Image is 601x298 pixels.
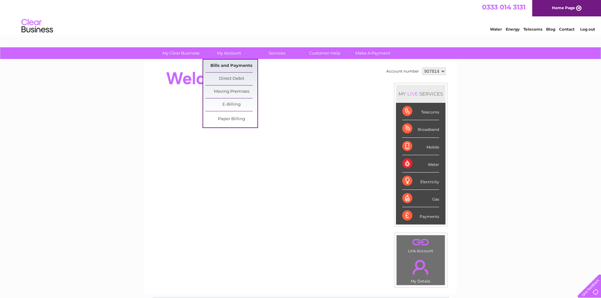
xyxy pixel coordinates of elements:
a: Services [251,47,303,59]
a: . [398,256,443,278]
div: Broadband [402,120,439,137]
div: LIVE [406,91,419,97]
td: Link Account [396,235,445,255]
a: . [398,237,443,248]
a: Contact [559,27,574,32]
div: Gas [402,190,439,207]
div: Clear Business is a trading name of Verastar Limited (registered in [GEOGRAPHIC_DATA] No. 3667643... [152,3,450,31]
a: Bills and Payments [205,60,257,72]
div: Electricity [402,172,439,190]
div: Payments [402,207,439,224]
td: My Details [396,254,445,285]
a: Log out [580,27,595,32]
a: My Clear Business [155,47,207,59]
td: Account number [385,66,421,77]
div: MY SERVICES [396,85,445,103]
div: Mobile [402,138,439,155]
a: E-Billing [205,98,257,111]
a: Telecoms [523,27,542,32]
a: Energy [506,27,520,32]
a: Customer Help [299,47,351,59]
a: Make A Payment [347,47,399,59]
a: Direct Debit [205,73,257,85]
a: 0333 014 3131 [482,3,526,11]
a: Blog [546,27,555,32]
a: Water [490,27,502,32]
a: My Account [203,47,255,59]
div: Telecoms [402,103,439,120]
a: Moving Premises [205,85,257,98]
div: Water [402,155,439,172]
img: logo.png [21,16,53,36]
a: Paper Billing [205,113,257,126]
